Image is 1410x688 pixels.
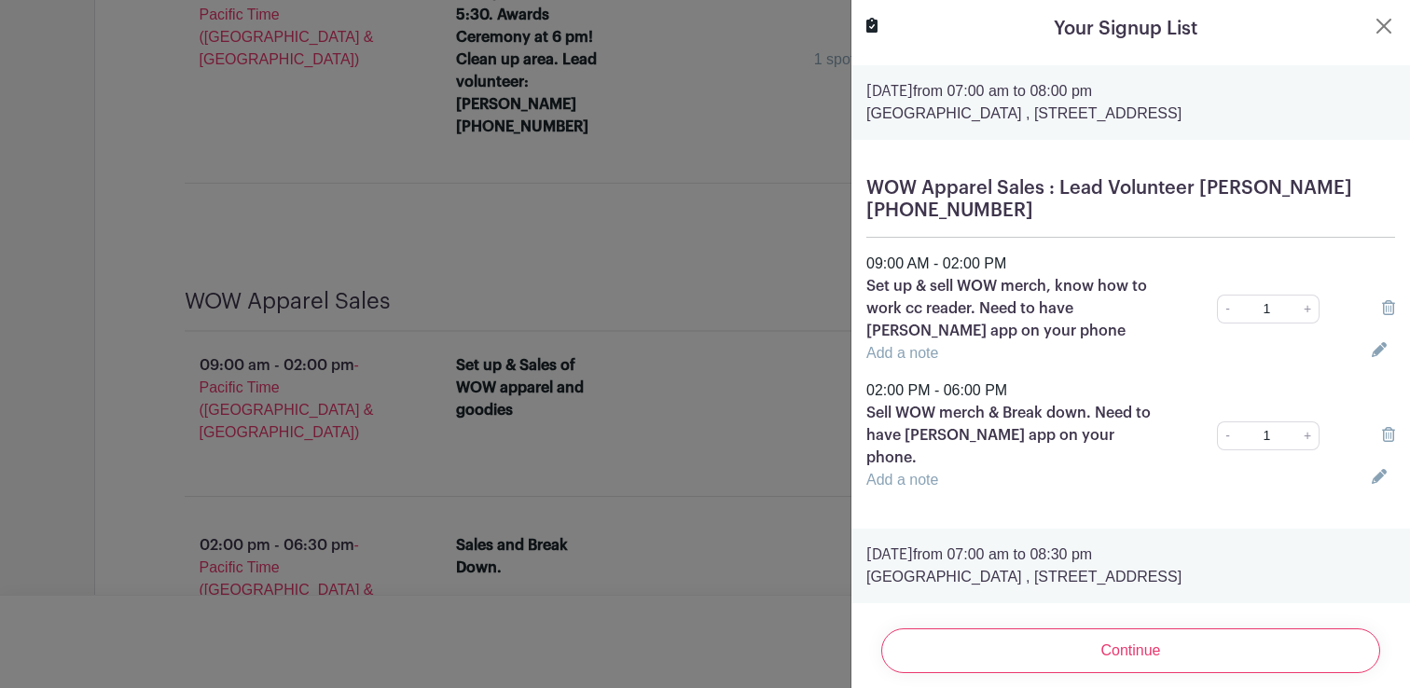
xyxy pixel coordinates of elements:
p: from 07:00 am to 08:30 pm [866,544,1395,566]
a: + [1296,295,1320,323]
a: Add a note [866,472,938,488]
p: Sell WOW merch & Break down. Need to have [PERSON_NAME] app on your phone. [866,402,1166,469]
div: 09:00 AM - 02:00 PM [855,253,1406,275]
button: Close [1373,15,1395,37]
a: - [1217,421,1237,450]
a: + [1296,421,1320,450]
strong: [DATE] [866,547,913,562]
a: - [1217,295,1237,323]
p: [GEOGRAPHIC_DATA] , [STREET_ADDRESS] [866,103,1395,125]
p: [GEOGRAPHIC_DATA] , [STREET_ADDRESS] [866,566,1395,588]
h5: WOW Apparel Sales : Lead Volunteer [PERSON_NAME] [PHONE_NUMBER] [866,177,1395,222]
p: from 07:00 am to 08:00 pm [866,80,1395,103]
div: 02:00 PM - 06:00 PM [855,379,1406,402]
a: Add a note [866,345,938,361]
h5: Your Signup List [1054,15,1197,43]
strong: [DATE] [866,84,913,99]
p: Set up & sell WOW merch, know how to work cc reader. Need to have [PERSON_NAME] app on your phone [866,275,1166,342]
input: Continue [881,628,1380,673]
